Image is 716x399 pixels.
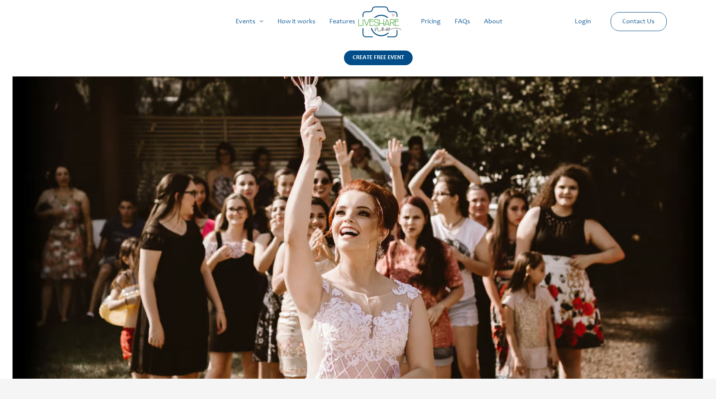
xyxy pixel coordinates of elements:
[15,8,701,35] nav: Site Navigation
[477,8,509,35] a: About
[344,51,413,76] a: CREATE FREE EVENT
[414,8,448,35] a: Pricing
[344,51,413,65] div: CREATE FREE EVENT
[568,8,598,35] a: Login
[322,8,362,35] a: Features
[448,8,477,35] a: FAQs
[13,76,703,379] img: about banner | Live Photo Slideshow for Events | Create Free Events Album for Any Occasion
[229,8,270,35] a: Events
[270,8,322,35] a: How it works
[358,6,401,38] img: Group 14 | Live Photo Slideshow for Events | Create Free Events Album for Any Occasion
[615,13,662,31] a: Contact Us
